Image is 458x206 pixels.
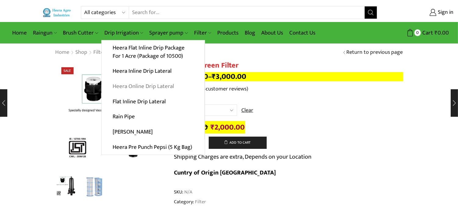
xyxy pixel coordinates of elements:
[212,70,216,83] span: ₹
[174,167,276,178] b: Cuntry of Origin [GEOGRAPHIC_DATA]
[211,121,245,134] bdi: 2,000.00
[54,174,79,199] li: 1 / 2
[174,72,403,81] p: –
[286,26,319,40] a: Contact Us
[211,121,215,134] span: ₹
[174,152,312,162] p: Shipping Charges are extra, Depends on your Location
[258,26,286,40] a: About Us
[55,61,165,171] div: 1 / 2
[102,109,204,124] a: Rain Pipe
[129,6,364,19] input: Search for...
[174,198,206,205] span: Category:
[60,26,101,40] a: Brush Cutter
[93,49,106,57] a: Filter
[102,40,204,64] a: Heera Flat Inline Drip Package For 1 Acre (Package of 10500)
[347,49,403,57] a: Return to previous page
[209,137,267,149] button: Add to cart
[102,94,204,109] a: Flat Inline Drip Lateral
[365,6,377,19] button: Search button
[435,28,449,38] bdi: 0.00
[414,29,421,36] span: 0
[102,124,204,140] a: [PERSON_NAME]
[436,9,453,17] span: Sign in
[386,7,453,18] a: Sign in
[212,70,247,83] bdi: 3,000.00
[174,61,403,70] h1: Plastic Screen Filter
[214,26,242,40] a: Products
[102,79,204,94] a: Heera Online Drip Lateral
[9,26,30,40] a: Home
[202,85,248,93] a: (3customer reviews)
[75,49,88,57] a: Shop
[102,139,205,155] a: Heera Pre Punch Pepsi (5 Kg Bag)
[55,49,70,57] a: Home
[30,26,60,40] a: Raingun
[435,28,438,38] span: ₹
[194,198,206,206] a: Filter
[242,26,258,40] a: Blog
[101,26,146,40] a: Drip Irrigation
[174,189,403,196] span: SKU:
[241,107,253,115] a: Clear options
[146,26,191,40] a: Sprayer pump
[82,174,107,200] a: plast
[55,49,106,57] nav: Breadcrumb
[54,173,79,199] a: Heera-Plastic
[421,29,433,37] span: Cart
[184,189,193,196] span: N/A
[383,27,449,39] a: 0 Cart ₹0.00
[61,67,74,74] span: Sale
[82,174,107,199] li: 2 / 2
[191,26,214,40] a: Filter
[102,64,204,79] a: Heera Inline Drip Lateral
